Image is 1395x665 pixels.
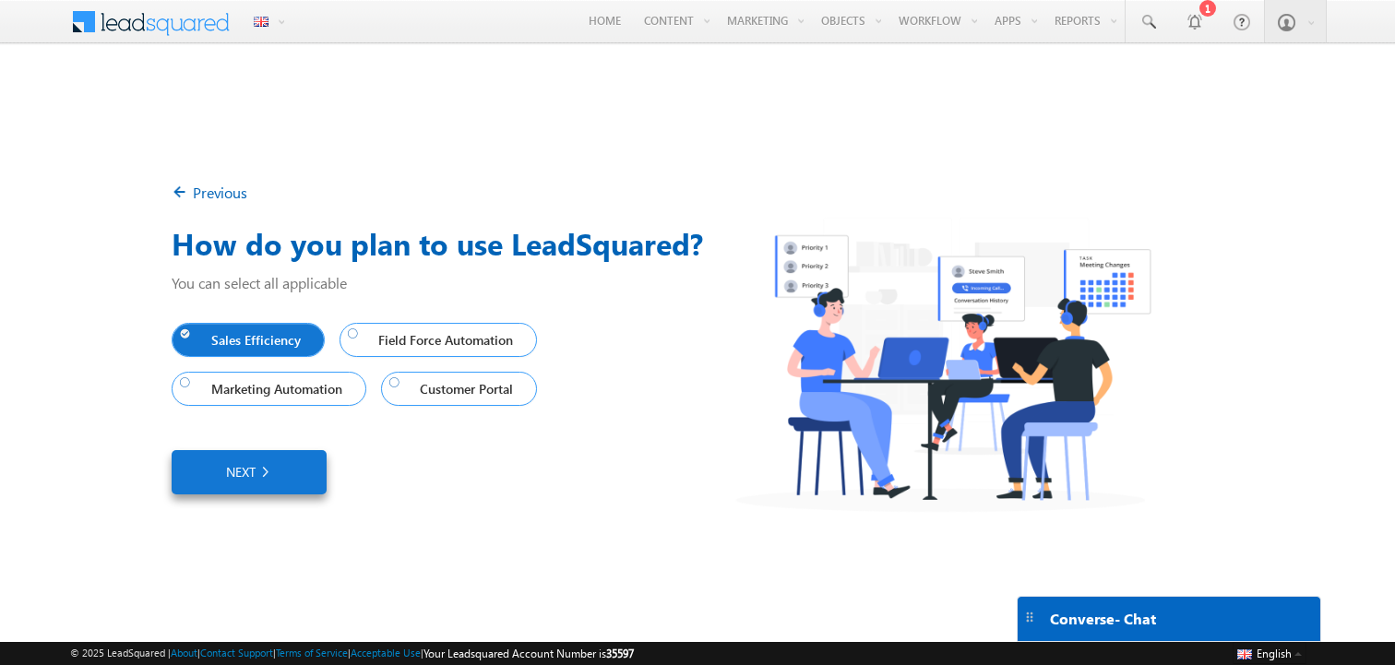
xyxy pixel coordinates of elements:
[351,647,421,659] a: Acceptable Use
[172,221,1223,266] h3: How do you plan to use LeadSquared?
[172,184,193,205] img: Back_Arrow.png
[180,327,308,352] span: Sales Efficiency
[276,647,348,659] a: Terms of Service
[180,376,350,401] span: Marketing Automation
[389,376,521,401] span: Customer Portal
[256,463,272,481] img: Right_Arrow.png
[200,647,273,659] a: Contact Support
[1050,611,1156,627] span: Converse - Chat
[423,647,634,660] span: Your Leadsquared Account Number is
[70,645,634,662] span: © 2025 LeadSquared | | | | |
[697,209,1190,522] img: Leadsquared_CRM_Purpose.png
[1257,647,1292,660] span: English
[1022,610,1037,624] img: carter-drag
[172,450,327,494] a: Next
[1233,642,1306,664] button: English
[172,273,1223,292] p: You can select all applicable
[606,647,634,660] span: 35597
[172,183,247,202] a: Previous
[348,327,521,352] span: Field Force Automation
[171,647,197,659] a: About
